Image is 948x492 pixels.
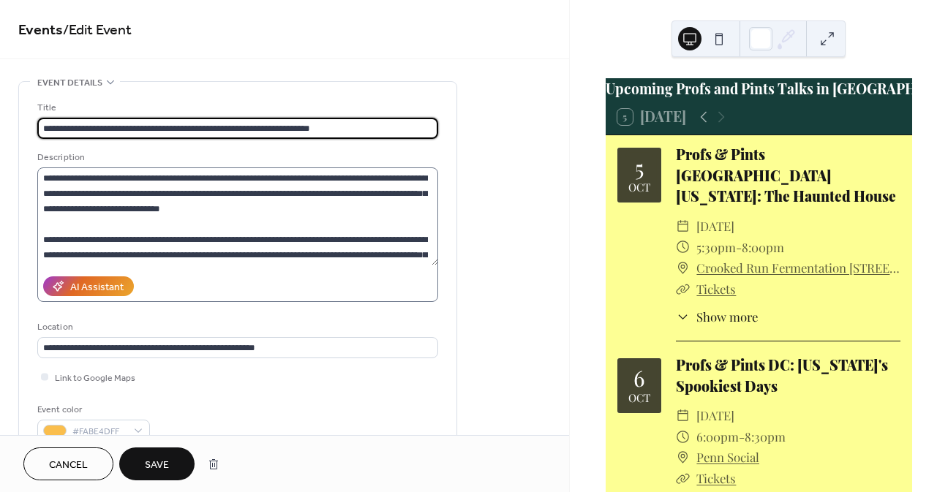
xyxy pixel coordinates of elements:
[70,280,124,295] div: AI Assistant
[37,75,102,91] span: Event details
[676,279,690,300] div: ​
[628,393,650,404] div: Oct
[676,308,759,326] button: ​Show more
[633,367,645,389] div: 6
[696,308,758,326] span: Show more
[119,447,195,480] button: Save
[696,447,759,468] a: Penn Social
[676,145,896,206] a: Profs & Pints [GEOGRAPHIC_DATA][US_STATE]: The Haunted House
[676,447,690,468] div: ​
[676,257,690,279] div: ​
[49,458,88,473] span: Cancel
[696,470,736,486] a: Tickets
[72,424,127,439] span: #FABE4DFF
[37,150,435,165] div: Description
[18,16,63,45] a: Events
[696,237,736,258] span: 5:30pm
[696,426,739,447] span: 6:00pm
[696,257,900,279] a: Crooked Run Fermentation [STREET_ADDRESS][PERSON_NAME][PERSON_NAME]
[23,447,113,480] button: Cancel
[628,182,650,193] div: Oct
[676,405,690,426] div: ​
[742,237,784,258] span: 8:00pm
[37,319,435,335] div: Location
[739,426,745,447] span: -
[43,276,134,296] button: AI Assistant
[696,216,734,237] span: [DATE]
[745,426,786,447] span: 8:30pm
[696,405,734,426] span: [DATE]
[37,100,435,116] div: Title
[676,468,690,489] div: ​
[676,237,690,258] div: ​
[63,16,132,45] span: / Edit Event
[676,426,690,447] div: ​
[37,402,147,417] div: Event color
[676,308,690,326] div: ​
[635,156,644,178] div: 5
[696,281,736,297] a: Tickets
[145,458,169,473] span: Save
[55,371,135,386] span: Link to Google Maps
[736,237,742,258] span: -
[676,216,690,237] div: ​
[676,355,888,396] a: Profs & Pints DC: [US_STATE]'s Spookiest Days
[606,78,912,99] div: Upcoming Profs and Pints Talks in [GEOGRAPHIC_DATA][US_STATE]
